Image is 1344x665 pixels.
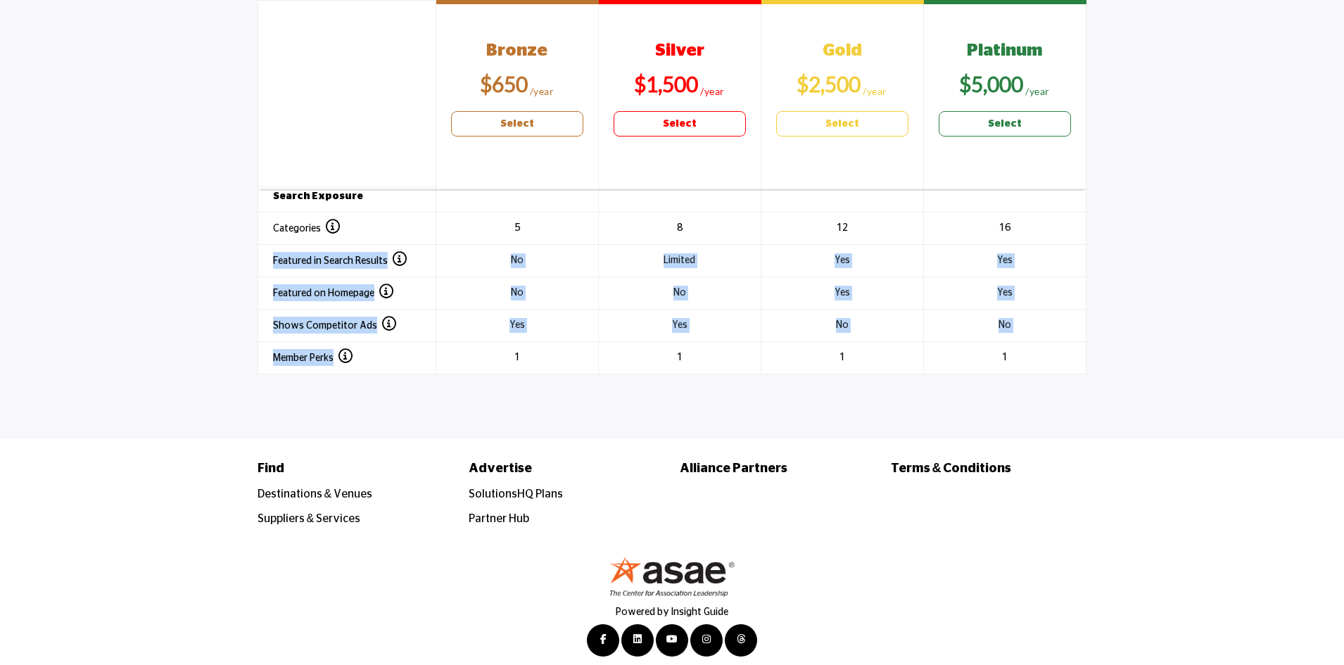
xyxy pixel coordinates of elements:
strong: Search Exposure [273,191,363,201]
sub: /year [863,85,887,97]
a: Select [451,111,583,137]
a: Find [258,460,454,479]
span: Limited [664,255,695,265]
span: 5 [514,223,520,233]
b: $5,000 [959,71,1023,96]
a: YouTube Link [656,624,688,657]
span: 1 [839,353,845,362]
span: Yes [835,255,850,265]
span: No [836,320,849,330]
span: Member Perks [273,353,353,363]
span: No [511,288,524,298]
span: Yes [509,320,525,330]
b: Select [825,117,859,132]
a: Terms & Conditions [891,460,1087,479]
b: Select [663,117,697,132]
a: Alliance Partners [680,460,876,479]
b: Gold [823,42,862,59]
span: Featured in Search Results [273,256,407,266]
b: $650 [480,71,528,96]
a: Suppliers & Services [258,513,361,524]
sub: /year [700,85,725,97]
span: Yes [672,320,687,330]
a: Advertise [469,460,665,479]
span: Yes [997,255,1013,265]
sub: /year [530,85,554,97]
a: Facebook Link [587,624,619,657]
a: Partner Hub [469,513,529,524]
b: $2,500 [797,71,861,96]
span: 8 [677,223,683,233]
a: Select [776,111,908,137]
a: Threads Link [725,624,757,657]
span: No [511,255,524,265]
b: Bronze [486,42,547,59]
a: LinkedIn Link [621,624,654,657]
a: Select [614,111,746,137]
span: Yes [835,288,850,298]
b: Select [500,117,534,132]
img: No Site Logo [609,555,735,597]
span: Yes [997,288,1013,298]
span: Featured on Homepage [273,289,393,298]
a: SolutionsHQ Plans [469,488,563,500]
b: $1,500 [634,71,698,96]
span: 1 [677,353,683,362]
a: Select [939,111,1071,137]
span: 1 [514,353,520,362]
a: Instagram Link [690,624,723,657]
b: Select [988,117,1022,132]
a: Powered by Insight Guide [616,607,728,617]
sub: /year [1025,85,1050,97]
span: 1 [1002,353,1008,362]
span: Categories [273,224,340,234]
span: No [999,320,1011,330]
span: Shows Competitor Ads [273,321,396,331]
a: Destinations & Venues [258,488,373,500]
span: 12 [837,223,848,233]
b: Silver [655,42,704,59]
span: 16 [999,223,1010,233]
b: Platinum [967,42,1043,59]
span: No [673,288,686,298]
